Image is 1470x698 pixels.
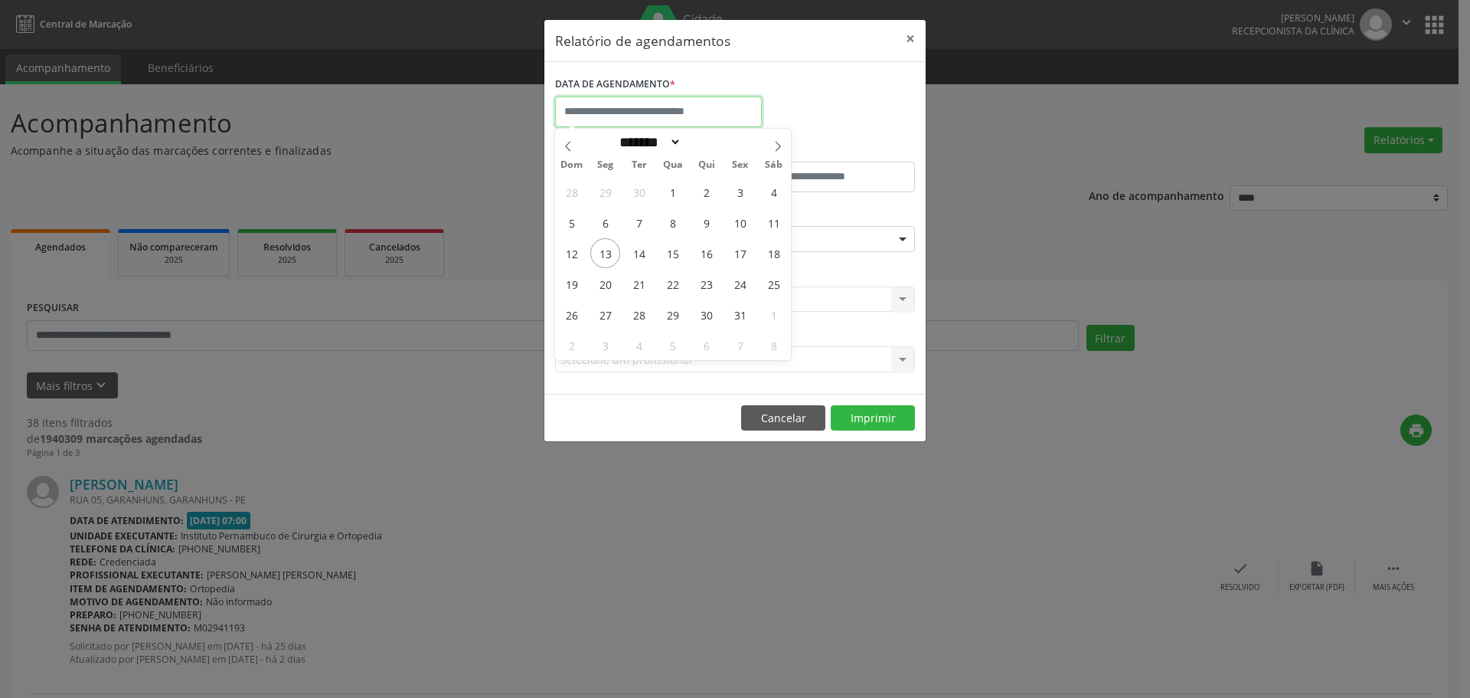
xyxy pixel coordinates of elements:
span: Outubro 4, 2025 [759,177,789,207]
span: Dom [555,160,589,170]
span: Outubro 18, 2025 [759,238,789,268]
input: Year [681,134,732,150]
button: Cancelar [741,405,825,431]
span: Outubro 26, 2025 [557,300,586,329]
span: Outubro 22, 2025 [658,269,688,299]
span: Novembro 4, 2025 [624,330,654,360]
span: Sáb [757,160,791,170]
select: Month [614,134,681,150]
span: Novembro 1, 2025 [759,300,789,329]
span: Novembro 6, 2025 [691,330,721,360]
span: Outubro 19, 2025 [557,269,586,299]
label: ATÉ [739,138,915,162]
span: Outubro 20, 2025 [590,269,620,299]
span: Outubro 14, 2025 [624,238,654,268]
h5: Relatório de agendamentos [555,31,730,51]
span: Ter [622,160,656,170]
span: Novembro 8, 2025 [759,330,789,360]
span: Sex [724,160,757,170]
span: Outubro 8, 2025 [658,208,688,238]
span: Qui [690,160,724,170]
span: Outubro 21, 2025 [624,269,654,299]
span: Outubro 15, 2025 [658,238,688,268]
span: Outubro 11, 2025 [759,208,789,238]
span: Novembro 7, 2025 [725,330,755,360]
span: Outubro 24, 2025 [725,269,755,299]
span: Setembro 28, 2025 [557,177,586,207]
span: Outubro 1, 2025 [658,177,688,207]
span: Outubro 7, 2025 [624,208,654,238]
span: Outubro 17, 2025 [725,238,755,268]
span: Novembro 3, 2025 [590,330,620,360]
span: Outubro 28, 2025 [624,300,654,329]
span: Outubro 9, 2025 [691,208,721,238]
span: Setembro 30, 2025 [624,177,654,207]
span: Outubro 30, 2025 [691,300,721,329]
span: Outubro 12, 2025 [557,238,586,268]
span: Outubro 5, 2025 [557,208,586,238]
span: Outubro 31, 2025 [725,300,755,329]
span: Outubro 16, 2025 [691,238,721,268]
span: Outubro 6, 2025 [590,208,620,238]
label: DATA DE AGENDAMENTO [555,73,675,97]
span: Outubro 2, 2025 [691,177,721,207]
span: Outubro 29, 2025 [658,300,688,329]
span: Novembro 5, 2025 [658,330,688,360]
span: Outubro 23, 2025 [691,269,721,299]
button: Close [895,20,926,57]
span: Outubro 10, 2025 [725,208,755,238]
span: Qua [656,160,690,170]
span: Outubro 13, 2025 [590,238,620,268]
span: Novembro 2, 2025 [557,330,586,360]
span: Seg [589,160,622,170]
span: Outubro 25, 2025 [759,269,789,299]
span: Outubro 27, 2025 [590,300,620,329]
button: Imprimir [831,405,915,431]
span: Outubro 3, 2025 [725,177,755,207]
span: Setembro 29, 2025 [590,177,620,207]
